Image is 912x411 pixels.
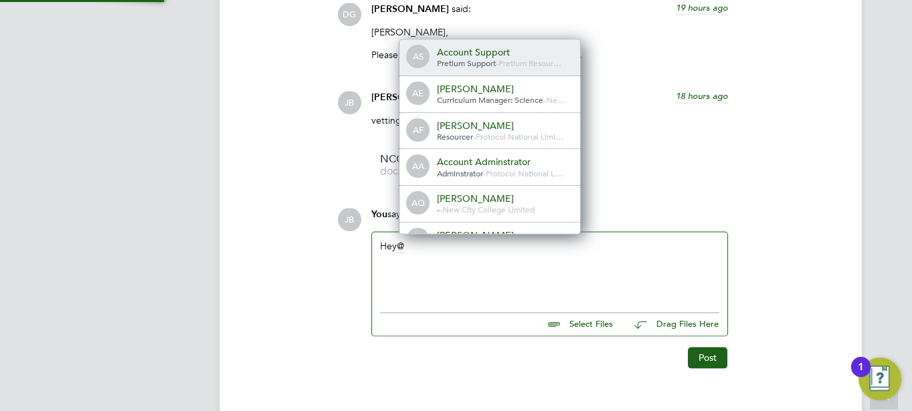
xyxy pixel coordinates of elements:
[543,94,546,105] span: -
[437,131,473,142] span: Resourcer
[858,367,864,384] div: 1
[338,3,361,26] span: DG
[371,49,728,61] p: Please reinstate [PERSON_NAME] to start [DATE].
[407,120,429,141] span: AF
[371,92,449,103] span: [PERSON_NAME]
[473,131,476,142] span: -
[380,166,487,176] span: docx - 27kb
[407,192,429,214] span: AQ
[371,208,728,231] div: say:
[858,358,901,400] button: Open Resource Center, 1 new notification
[486,168,563,178] span: Protocol National L…
[437,94,543,105] span: Curriculum Manager: Science
[437,156,571,168] div: Account Adminstrator
[371,26,728,38] p: [PERSON_NAME],
[338,208,361,231] span: JB
[380,240,719,297] div: Hey
[676,90,728,102] span: 18 hours ago
[371,209,387,220] span: You
[371,114,728,126] p: vetting attached again for you :)
[676,2,728,13] span: 19 hours ago
[380,154,487,164] span: NCC%20-%20KH%20vc
[407,46,429,67] span: AS
[452,3,471,15] span: said:
[407,156,429,177] span: AA
[437,57,496,68] span: Pretium Support
[498,57,561,68] span: Pretium Resour…
[624,311,719,339] button: Drag Files Here
[546,94,565,105] span: Ne…
[476,131,563,142] span: Protocol National Limi…
[437,46,571,58] div: Account Support
[407,229,429,251] span: AB
[437,204,440,215] span: -
[437,229,571,241] div: [PERSON_NAME]
[380,154,487,176] a: NCC%20-%20KH%20vc docx - 27kb
[496,57,498,68] span: -
[442,204,535,215] span: New City College Limited
[437,120,571,132] div: [PERSON_NAME]
[437,83,571,95] div: [PERSON_NAME]
[338,91,361,114] span: JB
[437,168,483,178] span: Adminstrator
[483,168,486,178] span: -
[688,347,727,368] button: Post
[407,83,429,104] span: AE
[371,3,449,15] span: [PERSON_NAME]
[440,204,442,215] span: -
[437,192,571,204] div: [PERSON_NAME]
